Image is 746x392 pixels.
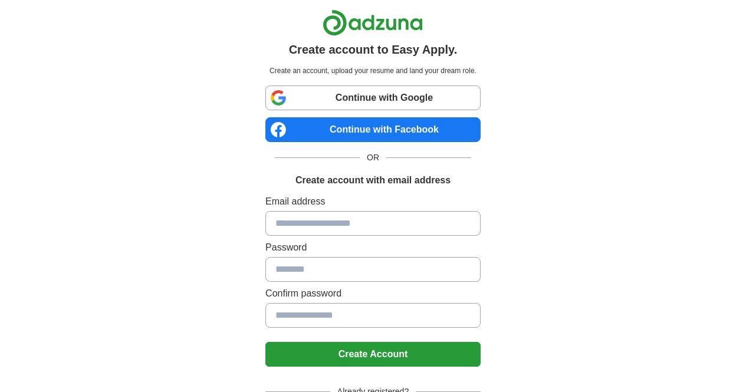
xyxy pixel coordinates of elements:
[268,65,478,76] p: Create an account, upload your resume and land your dream role.
[265,286,481,301] label: Confirm password
[295,173,451,187] h1: Create account with email address
[265,241,481,255] label: Password
[265,85,481,110] a: Continue with Google
[289,41,458,58] h1: Create account to Easy Apply.
[265,342,481,367] button: Create Account
[265,195,481,209] label: Email address
[360,151,386,164] span: OR
[265,117,481,142] a: Continue with Facebook
[323,9,423,36] img: Adzuna logo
